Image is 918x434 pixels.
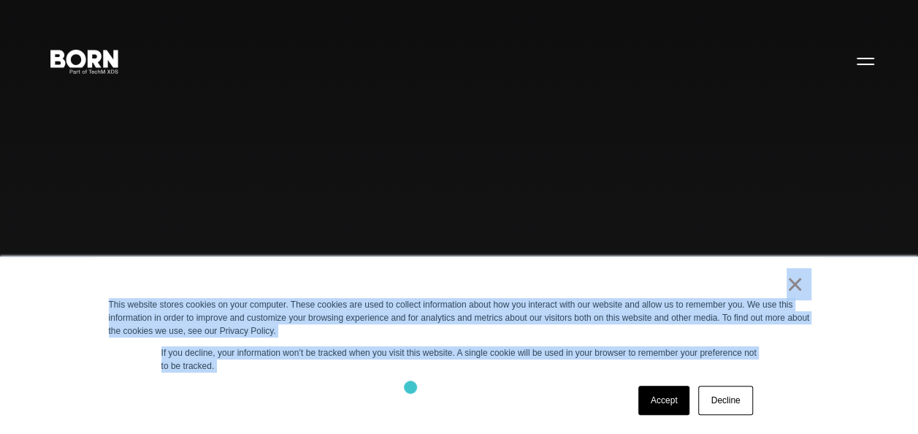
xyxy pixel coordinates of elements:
a: Accept [638,386,690,415]
a: × [787,278,804,291]
p: If you decline, your information won’t be tracked when you visit this website. A single cookie wi... [161,346,757,373]
div: This website stores cookies on your computer. These cookies are used to collect information about... [109,298,810,338]
button: Open [848,45,883,76]
a: Decline [698,386,752,415]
